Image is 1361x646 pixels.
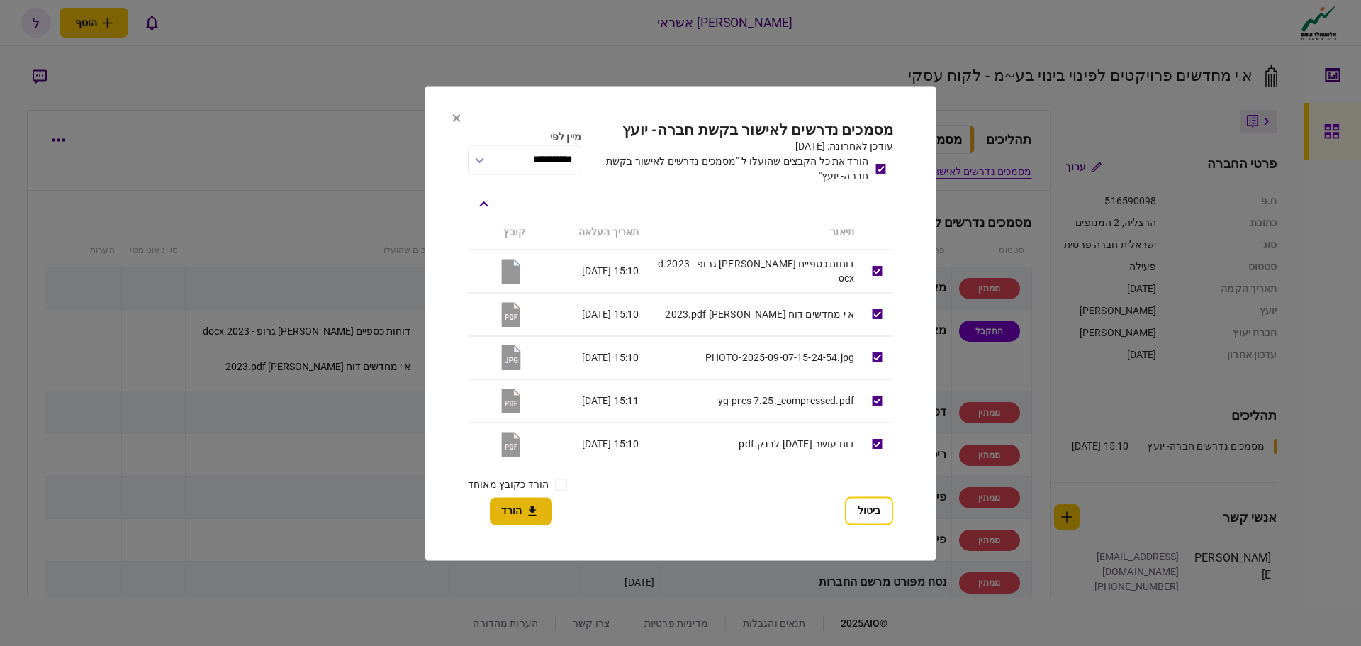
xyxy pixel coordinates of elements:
[532,216,646,250] th: תאריך העלאה
[588,121,893,139] h2: מסמכים נדרשים לאישור בקשת חברה- יועץ
[588,139,893,154] div: עודכן לאחרונה: [DATE]
[646,336,861,379] td: PHOTO-2025-09-07-15-24-54.jpg
[532,249,646,292] td: 15:10 [DATE]
[468,216,532,250] th: קובץ
[532,336,646,379] td: 15:10 [DATE]
[646,423,861,466] td: דוח עושר [DATE] לבנק.pdf
[532,379,646,423] td: 15:11 [DATE]
[646,293,861,336] td: א י מחדשים דוח [PERSON_NAME] 2023.pdf
[845,496,893,525] button: ביטול
[532,423,646,466] td: 15:10 [DATE]
[646,379,861,423] td: yg-pres 7.25._compressed.pdf
[468,477,549,492] label: הורד כקובץ מאוחד
[646,216,861,250] th: תיאור
[490,497,552,525] button: הורד
[646,249,861,292] td: דוחות כספיים [PERSON_NAME] גרופ - 2023.docx
[532,293,646,336] td: 15:10 [DATE]
[588,154,868,184] div: הורד את כל הקבצים שהועלו ל "מסמכים נדרשים לאישור בקשת חברה- יועץ"
[468,130,581,145] div: מיין לפי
